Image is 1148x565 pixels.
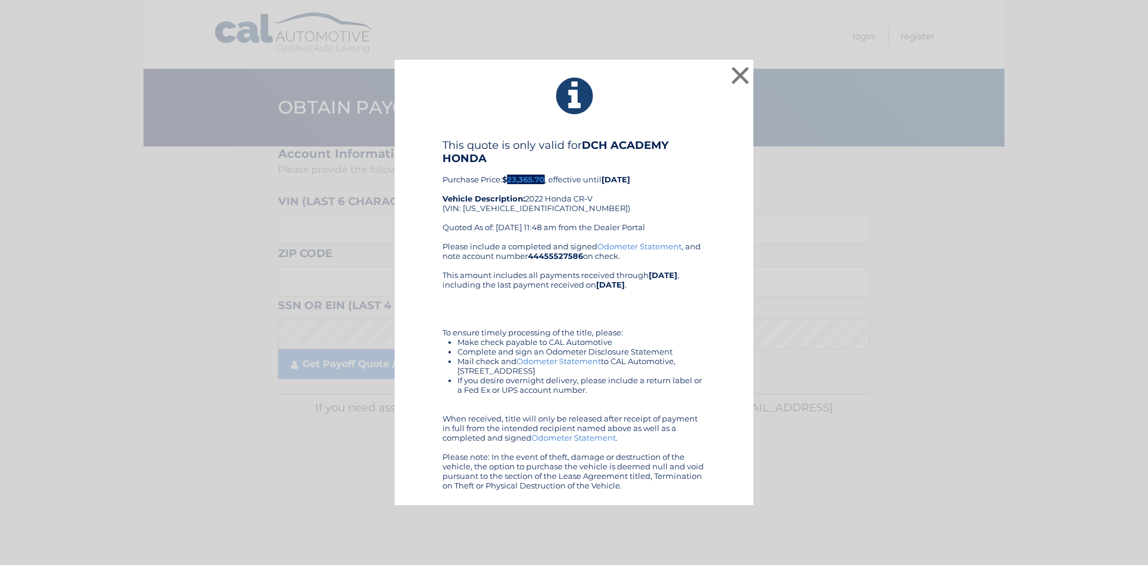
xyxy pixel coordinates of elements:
strong: Vehicle Description: [442,194,525,203]
b: 44455527586 [528,251,583,261]
li: Mail check and to CAL Automotive, [STREET_ADDRESS] [457,356,706,375]
li: If you desire overnight delivery, please include a return label or a Fed Ex or UPS account number. [457,375,706,395]
button: × [728,63,752,87]
a: Odometer Statement [517,356,601,366]
b: [DATE] [649,270,677,280]
li: Complete and sign an Odometer Disclosure Statement [457,347,706,356]
h4: This quote is only valid for [442,139,706,165]
li: Make check payable to CAL Automotive [457,337,706,347]
div: Purchase Price: , effective until 2022 Honda CR-V (VIN: [US_VEHICLE_IDENTIFICATION_NUMBER]) Quote... [442,139,706,242]
b: [DATE] [602,175,630,184]
b: $23,365.70 [502,175,545,184]
a: Odometer Statement [597,242,682,251]
b: DCH ACADEMY HONDA [442,139,668,165]
a: Odometer Statement [532,433,616,442]
b: [DATE] [596,280,625,289]
div: Please include a completed and signed , and note account number on check. This amount includes al... [442,242,706,490]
